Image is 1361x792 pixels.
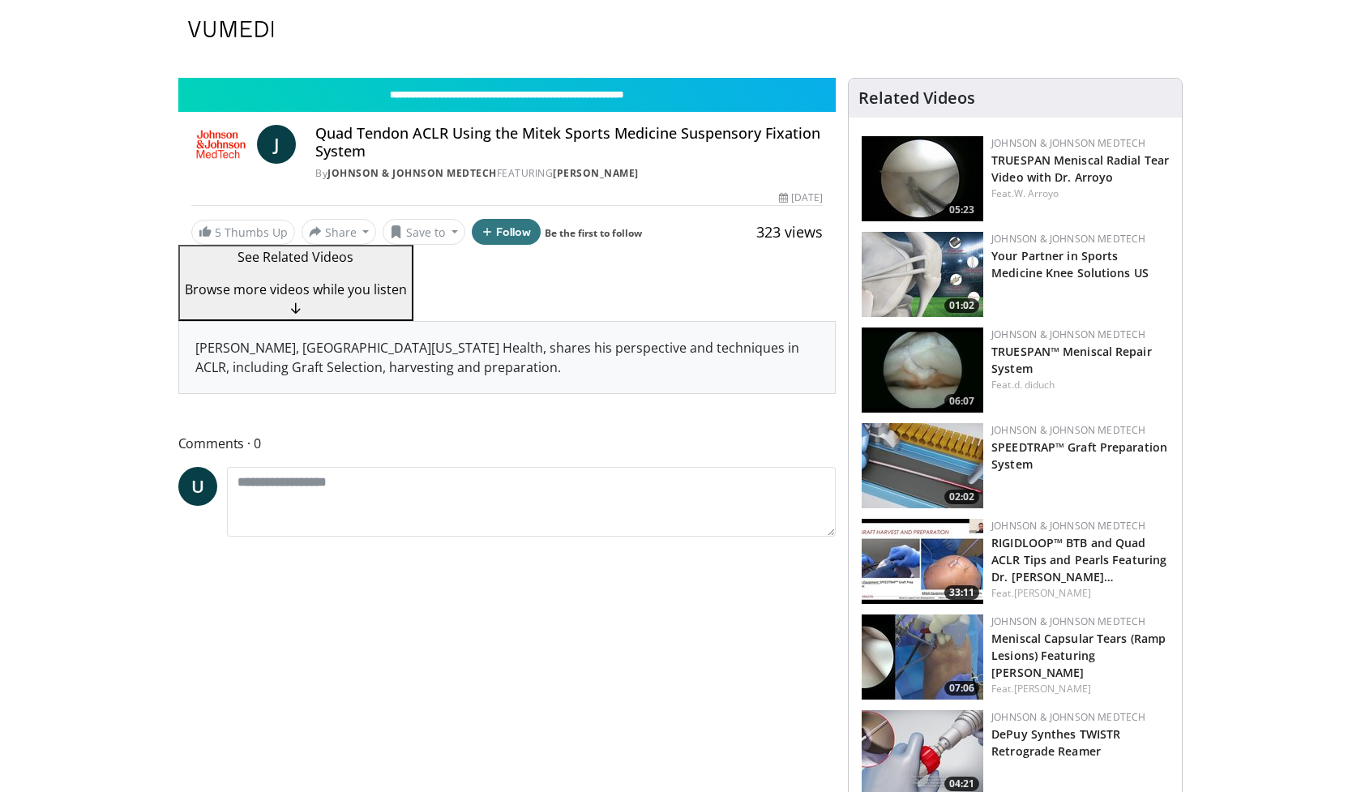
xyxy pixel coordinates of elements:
[862,519,983,604] a: 33:11
[862,328,983,413] img: e42d750b-549a-4175-9691-fdba1d7a6a0f.150x105_q85_crop-smart_upscale.jpg
[302,219,377,245] button: Share
[991,710,1145,724] a: Johnson & Johnson MedTech
[991,726,1120,759] a: DePuy Synthes TWISTR Retrograde Reamer
[1014,186,1059,200] a: W. Arroyo
[862,519,983,604] img: 4bc3a03c-f47c-4100-84fa-650097507746.150x105_q85_crop-smart_upscale.jpg
[178,433,837,454] span: Comments 0
[991,232,1145,246] a: Johnson & Johnson MedTech
[383,219,465,245] button: Save to
[991,248,1149,280] a: Your Partner in Sports Medicine Knee Solutions US
[178,467,217,506] a: U
[185,280,407,298] span: Browse more videos while you listen
[1014,378,1055,392] a: d. diduch
[944,394,979,409] span: 06:07
[862,232,983,317] a: 01:02
[553,166,639,180] a: [PERSON_NAME]
[991,586,1169,601] div: Feat.
[472,219,541,245] button: Follow
[991,533,1169,584] h3: RIGIDLOOP™ BTB and Quad ACLR Tips and Pearls Featuring Dr. Justin Ernat
[991,439,1167,472] a: SPEEDTRAP™ Graft Preparation System
[862,232,983,317] img: 0543fda4-7acd-4b5c-b055-3730b7e439d4.150x105_q85_crop-smart_upscale.jpg
[862,423,983,508] img: a46a2fe1-2704-4a9e-acc3-1c278068f6c4.150x105_q85_crop-smart_upscale.jpg
[991,328,1145,341] a: Johnson & Johnson MedTech
[1014,682,1091,696] a: [PERSON_NAME]
[545,226,642,240] a: Be the first to follow
[944,490,979,504] span: 02:02
[257,125,296,164] a: J
[188,21,274,37] img: VuMedi Logo
[944,681,979,696] span: 07:06
[779,191,823,205] div: [DATE]
[315,125,823,160] h4: Quad Tendon ACLR Using the Mitek Sports Medicine Suspensory Fixation System
[862,614,983,700] a: 07:06
[215,225,221,240] span: 5
[862,328,983,413] a: 06:07
[991,682,1169,696] div: Feat.
[1014,586,1091,600] a: [PERSON_NAME]
[185,247,407,267] p: See Related Videos
[862,136,983,221] a: 05:23
[944,777,979,791] span: 04:21
[944,298,979,313] span: 01:02
[991,631,1166,680] a: Meniscal Capsular Tears (Ramp Lesions) Featuring [PERSON_NAME]
[327,166,497,180] a: Johnson & Johnson MedTech
[991,535,1166,584] a: RIGIDLOOP™ BTB and Quad ACLR Tips and Pearls Featuring Dr. [PERSON_NAME]…
[858,88,975,108] h4: Related Videos
[179,322,836,393] div: [PERSON_NAME], [GEOGRAPHIC_DATA][US_STATE] Health, shares his perspective and techniques in ACLR,...
[178,245,413,321] button: See Related Videos Browse more videos while you listen
[991,423,1145,437] a: Johnson & Johnson MedTech
[944,203,979,217] span: 05:23
[944,585,979,600] span: 33:11
[756,222,823,242] span: 323 views
[991,152,1169,185] a: TRUESPAN Meniscal Radial Tear Video with Dr. Arroyo
[191,125,251,164] img: Johnson & Johnson MedTech
[862,136,983,221] img: a9cbc79c-1ae4-425c-82e8-d1f73baa128b.150x105_q85_crop-smart_upscale.jpg
[991,614,1145,628] a: Johnson & Johnson MedTech
[991,519,1145,533] a: Johnson & Johnson MedTech
[862,423,983,508] a: 02:02
[991,378,1169,392] div: Feat.
[191,220,295,245] a: 5 Thumbs Up
[991,136,1145,150] a: Johnson & Johnson MedTech
[315,166,823,181] div: By FEATURING
[862,614,983,700] img: 0c02c3d5-dde0-442f-bbc0-cf861f5c30d7.150x105_q85_crop-smart_upscale.jpg
[991,186,1169,201] div: Feat.
[991,344,1152,376] a: TRUESPAN™ Meniscal Repair System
